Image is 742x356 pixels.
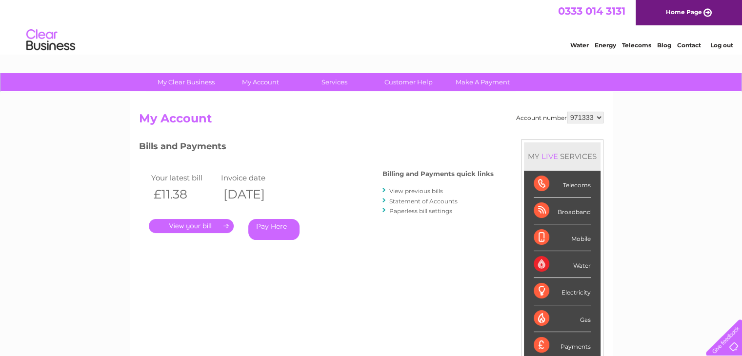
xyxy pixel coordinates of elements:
[26,25,76,55] img: logo.png
[149,171,219,184] td: Your latest bill
[534,251,591,278] div: Water
[220,73,301,91] a: My Account
[570,41,589,49] a: Water
[534,198,591,224] div: Broadband
[524,142,601,170] div: MY SERVICES
[389,187,443,195] a: View previous bills
[139,139,494,157] h3: Bills and Payments
[139,112,603,130] h2: My Account
[622,41,651,49] a: Telecoms
[540,152,560,161] div: LIVE
[558,5,625,17] a: 0333 014 3131
[534,278,591,305] div: Electricity
[219,184,289,204] th: [DATE]
[294,73,375,91] a: Services
[149,219,234,233] a: .
[677,41,701,49] a: Contact
[382,170,494,178] h4: Billing and Payments quick links
[146,73,226,91] a: My Clear Business
[534,224,591,251] div: Mobile
[219,171,289,184] td: Invoice date
[368,73,449,91] a: Customer Help
[595,41,616,49] a: Energy
[389,207,452,215] a: Paperless bill settings
[534,171,591,198] div: Telecoms
[389,198,458,205] a: Statement of Accounts
[149,184,219,204] th: £11.38
[657,41,671,49] a: Blog
[516,112,603,123] div: Account number
[534,305,591,332] div: Gas
[141,5,602,47] div: Clear Business is a trading name of Verastar Limited (registered in [GEOGRAPHIC_DATA] No. 3667643...
[710,41,733,49] a: Log out
[248,219,300,240] a: Pay Here
[442,73,523,91] a: Make A Payment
